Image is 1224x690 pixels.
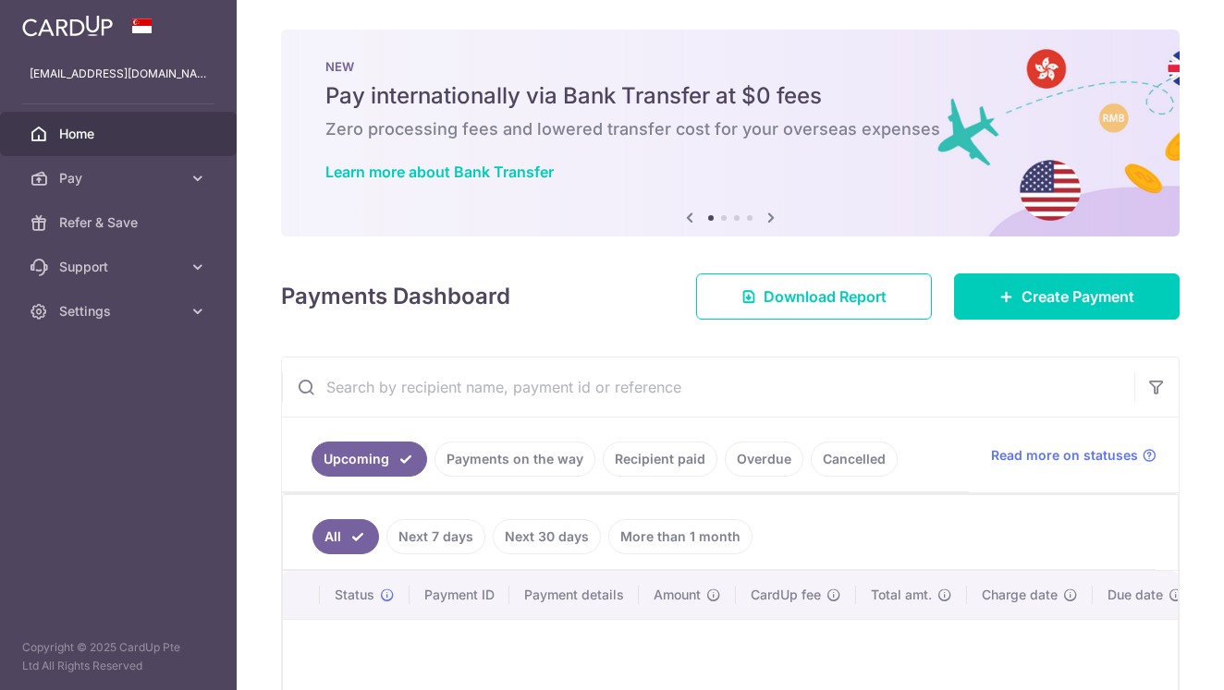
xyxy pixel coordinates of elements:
[764,285,887,308] span: Download Report
[811,442,898,477] a: Cancelled
[751,586,821,604] span: CardUp fee
[991,446,1138,465] span: Read more on statuses
[386,519,485,554] a: Next 7 days
[1022,285,1134,308] span: Create Payment
[871,586,932,604] span: Total amt.
[325,163,554,181] a: Learn more about Bank Transfer
[325,81,1135,111] h5: Pay internationally via Bank Transfer at $0 fees
[59,125,181,143] span: Home
[325,118,1135,140] h6: Zero processing fees and lowered transfer cost for your overseas expenses
[654,586,701,604] span: Amount
[603,442,717,477] a: Recipient paid
[325,59,1135,74] p: NEW
[59,169,181,188] span: Pay
[954,273,1180,320] a: Create Payment
[982,586,1058,604] span: Charge date
[410,571,509,619] th: Payment ID
[59,213,181,232] span: Refer & Save
[30,65,207,83] p: [EMAIL_ADDRESS][DOMAIN_NAME]
[991,446,1157,465] a: Read more on statuses
[435,442,595,477] a: Payments on the way
[312,519,379,554] a: All
[59,302,181,321] span: Settings
[59,258,181,276] span: Support
[1108,586,1163,604] span: Due date
[312,442,427,477] a: Upcoming
[696,273,932,320] a: Download Report
[725,442,803,477] a: Overdue
[281,30,1180,236] img: Bank transfer banner
[22,15,113,37] img: CardUp
[282,357,1134,417] input: Search by recipient name, payment id or reference
[509,571,639,619] th: Payment details
[493,519,601,554] a: Next 30 days
[335,586,374,604] span: Status
[608,519,753,554] a: More than 1 month
[281,280,510,313] h4: Payments Dashboard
